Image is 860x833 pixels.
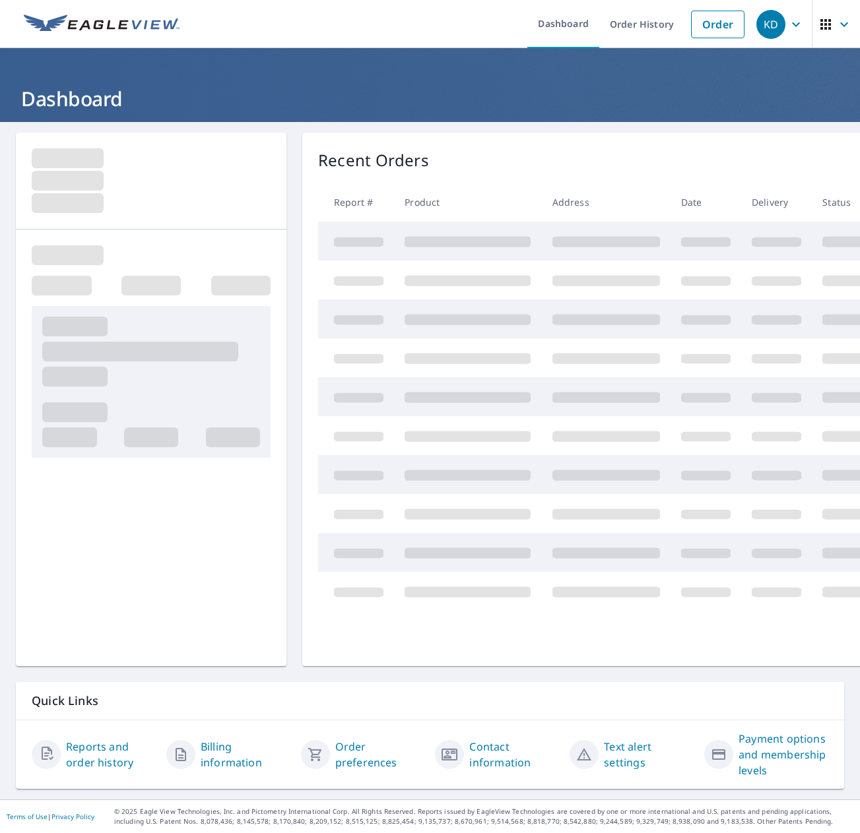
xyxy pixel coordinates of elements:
[201,739,290,770] a: Billing information
[114,807,853,826] p: © 2025 Eagle View Technologies, Inc. and Pictometry International Corp. All Rights Reserved. Repo...
[7,813,94,820] p: |
[335,739,425,770] a: Order preferences
[691,11,744,38] a: Order
[542,183,671,222] th: Address
[604,739,694,770] a: Text alert settings
[318,183,394,222] th: Report #
[469,739,559,770] a: Contact information
[394,183,541,222] th: Product
[756,10,785,39] div: KD
[32,693,828,709] p: Quick Links
[66,739,156,770] a: Reports and order history
[16,85,844,112] h1: Dashboard
[7,812,48,821] a: Terms of Use
[318,148,429,172] p: Recent Orders
[741,183,812,222] th: Delivery
[671,183,741,222] th: Date
[24,15,180,34] img: EV Logo
[51,812,94,821] a: Privacy Policy
[739,731,828,778] a: Payment options and membership levels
